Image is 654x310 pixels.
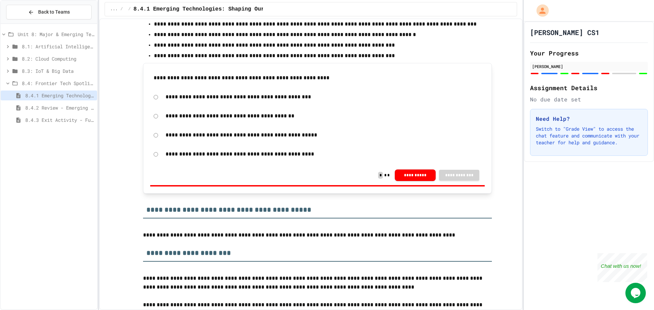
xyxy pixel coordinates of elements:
span: 8.4: Frontier Tech Spotlight [22,80,94,87]
iframe: chat widget [597,253,647,282]
span: 8.1: Artificial Intelligence Basics [22,43,94,50]
span: / [120,6,123,12]
div: No due date set [530,95,648,103]
span: 8.4.1 Emerging Technologies: Shaping Our Digital Future [25,92,94,99]
h3: Need Help? [536,115,642,123]
span: 8.4.1 Emerging Technologies: Shaping Our Digital Future [134,5,313,13]
h2: Assignment Details [530,83,648,93]
span: 8.4.2 Review - Emerging Technologies: Shaping Our Digital Future [25,104,94,111]
span: ... [110,6,118,12]
h1: [PERSON_NAME] CS1 [530,28,599,37]
span: 8.2: Cloud Computing [22,55,94,62]
span: / [128,6,131,12]
iframe: chat widget [625,283,647,303]
span: Back to Teams [38,9,70,16]
p: Switch to "Grade View" to access the chat feature and communicate with your teacher for help and ... [536,126,642,146]
h2: Your Progress [530,48,648,58]
span: 8.4.3 Exit Activity - Future Tech Challenge [25,116,94,124]
div: My Account [529,3,550,18]
div: [PERSON_NAME] [532,63,646,69]
span: Unit 8: Major & Emerging Technologies [18,31,94,38]
span: 8.3: IoT & Big Data [22,67,94,75]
